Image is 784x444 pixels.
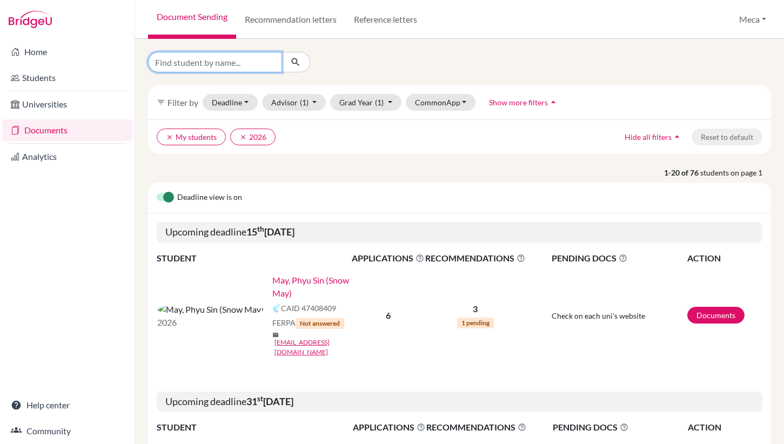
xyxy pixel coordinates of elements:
[406,94,476,111] button: CommonApp
[177,191,242,204] span: Deadline view is on
[552,311,645,320] span: Check on each uni's website
[272,304,281,313] img: Common App logo
[353,421,425,434] span: APPLICATIONS
[148,52,282,72] input: Find student by name...
[552,252,686,265] span: PENDING DOCS
[687,251,762,265] th: ACTION
[272,274,359,300] a: May, Phyu Sin (Snow May)
[457,318,494,328] span: 1 pending
[687,420,762,434] th: ACTION
[257,225,264,233] sup: th
[157,98,165,106] i: filter_list
[300,98,309,107] span: (1)
[489,98,548,107] span: Show more filters
[230,129,276,145] button: clear2026
[553,421,687,434] span: PENDING DOCS
[157,420,352,434] th: STUDENT
[2,41,132,63] a: Home
[426,421,526,434] span: RECOMMENDATIONS
[272,332,279,338] span: mail
[296,318,344,329] span: Not answered
[157,392,762,412] h5: Upcoming deadline
[246,395,293,407] b: 31 [DATE]
[692,129,762,145] button: Reset to default
[157,303,264,316] img: May, Phyu Sin (Snow May)
[167,97,198,107] span: Filter by
[664,167,700,178] strong: 1-20 of 76
[239,133,247,141] i: clear
[257,394,263,403] sup: st
[2,93,132,115] a: Universities
[480,94,568,111] button: Show more filtersarrow_drop_up
[425,252,525,265] span: RECOMMENDATIONS
[548,97,559,107] i: arrow_drop_up
[734,9,771,30] button: Meca
[2,420,132,442] a: Community
[375,98,384,107] span: (1)
[615,129,692,145] button: Hide all filtersarrow_drop_up
[157,222,762,243] h5: Upcoming deadline
[700,167,771,178] span: students on page 1
[203,94,258,111] button: Deadline
[625,132,672,142] span: Hide all filters
[272,317,344,329] span: FERPA
[2,67,132,89] a: Students
[2,146,132,167] a: Analytics
[687,307,745,324] a: Documents
[157,251,351,265] th: STUDENT
[386,310,391,320] b: 6
[2,119,132,141] a: Documents
[352,252,424,265] span: APPLICATIONS
[672,131,682,142] i: arrow_drop_up
[166,133,173,141] i: clear
[262,94,326,111] button: Advisor(1)
[274,338,359,357] a: [EMAIL_ADDRESS][DOMAIN_NAME]
[425,302,525,315] p: 3
[2,394,132,416] a: Help center
[157,129,226,145] button: clearMy students
[281,302,336,314] span: CAID 47408409
[246,226,294,238] b: 15 [DATE]
[157,316,264,329] p: 2026
[330,94,401,111] button: Grad Year(1)
[9,11,52,28] img: Bridge-U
